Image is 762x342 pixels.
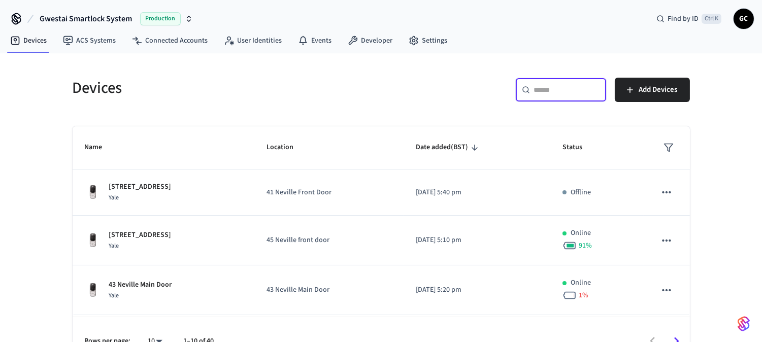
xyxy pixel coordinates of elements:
div: Find by IDCtrl K [648,10,730,28]
button: Add Devices [615,78,690,102]
span: 1 % [579,290,588,300]
span: Ctrl K [702,14,721,24]
span: Name [85,140,116,155]
a: Events [290,31,340,50]
span: Production [140,12,181,25]
p: [DATE] 5:40 pm [416,187,538,198]
p: 43 Neville Main Door [109,280,172,290]
span: Yale [109,193,119,202]
a: Connected Accounts [124,31,216,50]
a: Devices [2,31,55,50]
img: Yale Assure Touchscreen Wifi Smart Lock, Satin Nickel, Front [85,282,101,298]
span: Location [267,140,307,155]
span: 91 % [579,241,592,251]
p: [DATE] 5:10 pm [416,235,538,246]
span: Yale [109,242,119,250]
p: 43 Neville Main Door [267,285,391,295]
a: Settings [401,31,455,50]
a: User Identities [216,31,290,50]
p: [STREET_ADDRESS] [109,182,172,192]
span: Yale [109,291,119,300]
span: Status [562,140,595,155]
span: Date added(BST) [416,140,481,155]
p: 45 Neville front door [267,235,391,246]
span: Gwestai Smartlock System [40,13,132,25]
span: GC [735,10,753,28]
p: Offline [571,187,591,198]
button: GC [734,9,754,29]
img: Yale Assure Touchscreen Wifi Smart Lock, Satin Nickel, Front [85,232,101,249]
span: Find by ID [668,14,699,24]
h5: Devices [73,78,375,98]
span: Add Devices [639,83,678,96]
img: Yale Assure Touchscreen Wifi Smart Lock, Satin Nickel, Front [85,184,101,200]
img: SeamLogoGradient.69752ec5.svg [738,316,750,332]
p: Online [571,278,591,288]
a: ACS Systems [55,31,124,50]
p: [DATE] 5:20 pm [416,285,538,295]
p: [STREET_ADDRESS] [109,230,172,241]
a: Developer [340,31,401,50]
p: 41 Neville Front Door [267,187,391,198]
p: Online [571,228,591,238]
